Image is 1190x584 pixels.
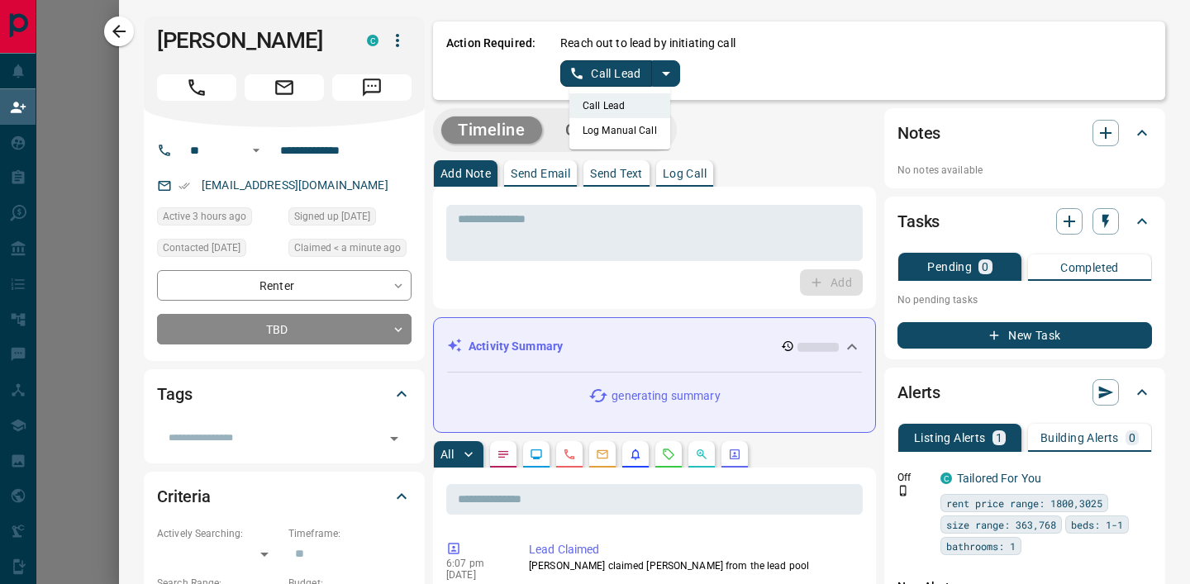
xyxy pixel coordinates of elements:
[446,569,504,581] p: [DATE]
[511,168,570,179] p: Send Email
[569,93,670,118] li: Call Lead
[897,287,1152,312] p: No pending tasks
[441,116,542,144] button: Timeline
[440,168,491,179] p: Add Note
[663,168,707,179] p: Log Call
[897,373,1152,412] div: Alerts
[446,35,535,87] p: Action Required:
[294,208,370,225] span: Signed up [DATE]
[590,168,643,179] p: Send Text
[157,526,280,541] p: Actively Searching:
[996,432,1002,444] p: 1
[897,113,1152,153] div: Notes
[157,74,236,101] span: Call
[294,240,401,256] span: Claimed < a minute ago
[897,379,940,406] h2: Alerts
[529,541,856,558] p: Lead Claimed
[957,472,1041,485] a: Tailored For You
[612,387,720,405] p: generating summary
[383,427,406,450] button: Open
[1071,516,1123,533] span: beds: 1-1
[914,432,986,444] p: Listing Alerts
[163,240,240,256] span: Contacted [DATE]
[529,558,856,573] p: [PERSON_NAME] claimed [PERSON_NAME] from the lead pool
[560,60,652,87] button: Call Lead
[178,180,190,192] svg: Email Verified
[157,207,280,230] div: Tue Sep 16 2025
[288,526,412,541] p: Timeframe:
[897,208,940,235] h2: Tasks
[246,140,266,160] button: Open
[927,261,972,273] p: Pending
[728,448,741,461] svg: Agent Actions
[332,74,412,101] span: Message
[157,270,412,301] div: Renter
[367,35,378,46] div: condos.ca
[1129,432,1135,444] p: 0
[549,116,669,144] button: Campaigns
[596,448,609,461] svg: Emails
[695,448,708,461] svg: Opportunities
[662,448,675,461] svg: Requests
[982,261,988,273] p: 0
[440,449,454,460] p: All
[157,27,342,54] h1: [PERSON_NAME]
[946,538,1016,554] span: bathrooms: 1
[946,516,1056,533] span: size range: 363,768
[157,239,280,262] div: Fri Feb 25 2022
[157,381,192,407] h2: Tags
[629,448,642,461] svg: Listing Alerts
[497,448,510,461] svg: Notes
[563,448,576,461] svg: Calls
[157,477,412,516] div: Criteria
[530,448,543,461] svg: Lead Browsing Activity
[897,120,940,146] h2: Notes
[940,472,952,484] div: condos.ca
[1060,262,1119,273] p: Completed
[469,338,563,355] p: Activity Summary
[897,485,909,496] svg: Push Notification Only
[560,60,680,87] div: split button
[897,202,1152,241] div: Tasks
[288,207,412,230] div: Wed Feb 23 2022
[163,208,246,225] span: Active 3 hours ago
[897,163,1152,178] p: No notes available
[157,374,412,414] div: Tags
[157,314,412,344] div: TBD
[288,239,412,262] div: Tue Sep 16 2025
[202,178,388,192] a: [EMAIL_ADDRESS][DOMAIN_NAME]
[447,331,862,362] div: Activity Summary
[560,35,735,52] p: Reach out to lead by initiating call
[245,74,324,101] span: Email
[897,470,931,485] p: Off
[569,118,670,143] li: Log Manual Call
[157,483,211,510] h2: Criteria
[1040,432,1119,444] p: Building Alerts
[446,558,504,569] p: 6:07 pm
[946,495,1102,511] span: rent price range: 1800,3025
[897,322,1152,349] button: New Task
